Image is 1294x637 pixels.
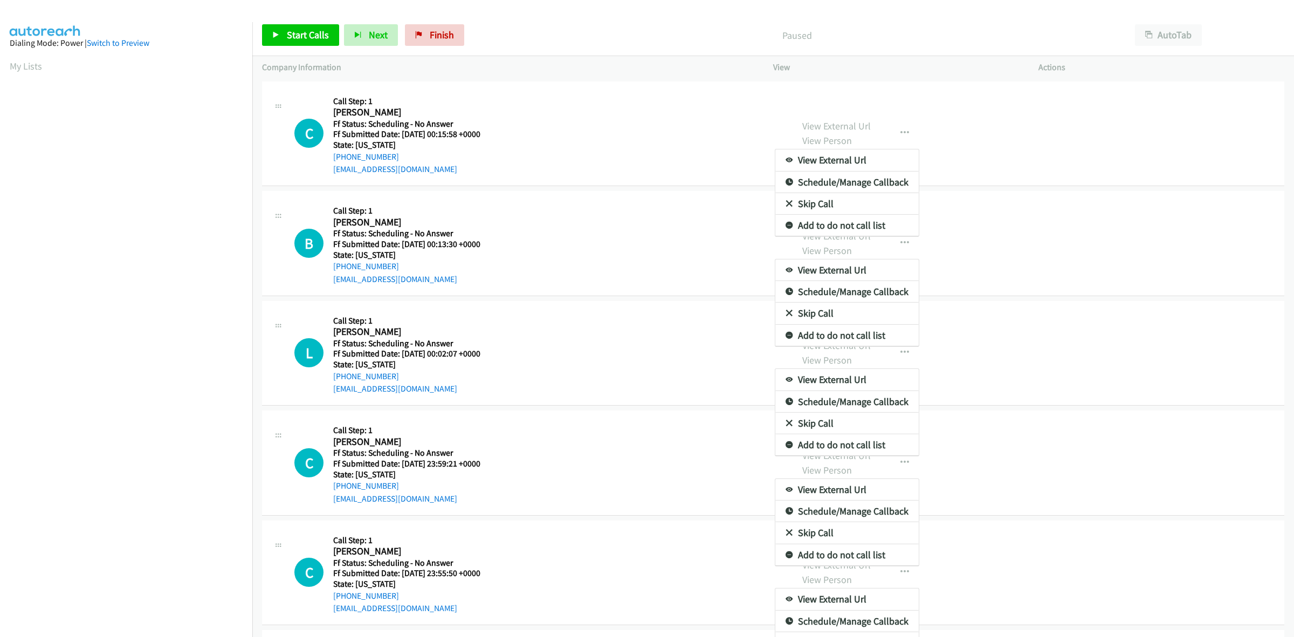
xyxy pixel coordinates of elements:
[10,83,252,595] iframe: Dialpad
[775,325,919,346] a: Add to do not call list
[775,544,919,566] a: Add to do not call list
[775,149,919,171] a: View External Url
[87,38,149,48] a: Switch to Preview
[10,60,42,72] a: My Lists
[775,501,919,522] a: Schedule/Manage Callback
[775,303,919,324] a: Skip Call
[775,391,919,413] a: Schedule/Manage Callback
[775,479,919,501] a: View External Url
[775,259,919,281] a: View External Url
[775,215,919,236] a: Add to do not call list
[775,434,919,456] a: Add to do not call list
[775,413,919,434] a: Skip Call
[775,369,919,391] a: View External Url
[775,281,919,303] a: Schedule/Manage Callback
[775,588,919,610] a: View External Url
[775,611,919,632] a: Schedule/Manage Callback
[775,193,919,215] a: Skip Call
[775,522,919,544] a: Skip Call
[775,172,919,193] a: Schedule/Manage Callback
[10,37,243,50] div: Dialing Mode: Power |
